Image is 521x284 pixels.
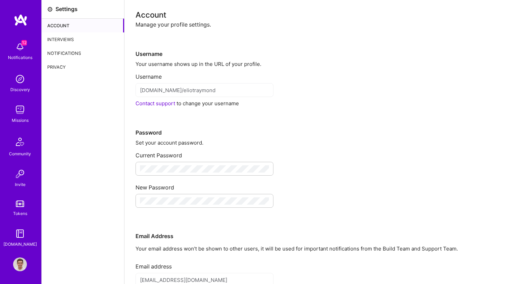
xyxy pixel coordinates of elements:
div: Interviews [42,32,124,46]
div: [DOMAIN_NAME] [3,241,37,248]
div: Notifications [8,54,32,61]
div: Missions [12,117,29,124]
img: guide book [13,227,27,241]
div: Invite [15,181,26,188]
img: discovery [13,72,27,86]
div: Community [9,150,31,157]
img: teamwork [13,103,27,117]
span: 12 [21,40,27,46]
div: Discovery [10,86,30,93]
div: Email address [136,257,510,270]
div: Username [136,68,510,80]
div: to change your username [136,100,510,107]
img: tokens [16,200,24,207]
img: logo [14,14,28,26]
div: Account [136,11,510,18]
div: Password [136,107,510,136]
div: Username [136,28,510,58]
a: User Avatar [11,257,29,271]
a: Contact support [136,100,175,107]
img: bell [13,40,27,54]
p: Your email address won’t be shown to other users, it will be used for important notifications fro... [136,245,510,252]
img: User Avatar [13,257,27,271]
div: Account [42,19,124,32]
div: Manage your profile settings. [136,21,510,28]
div: Email Address [136,210,510,240]
div: Your username shows up in the URL of your profile. [136,60,510,68]
div: New Password [136,178,510,191]
div: Privacy [42,60,124,74]
i: icon Settings [47,7,53,12]
div: Set your account password. [136,139,510,146]
img: Invite [13,167,27,181]
div: Notifications [42,46,124,60]
div: Settings [56,6,78,13]
div: Tokens [13,210,27,217]
div: Current Password [136,146,510,159]
img: Community [12,134,28,150]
